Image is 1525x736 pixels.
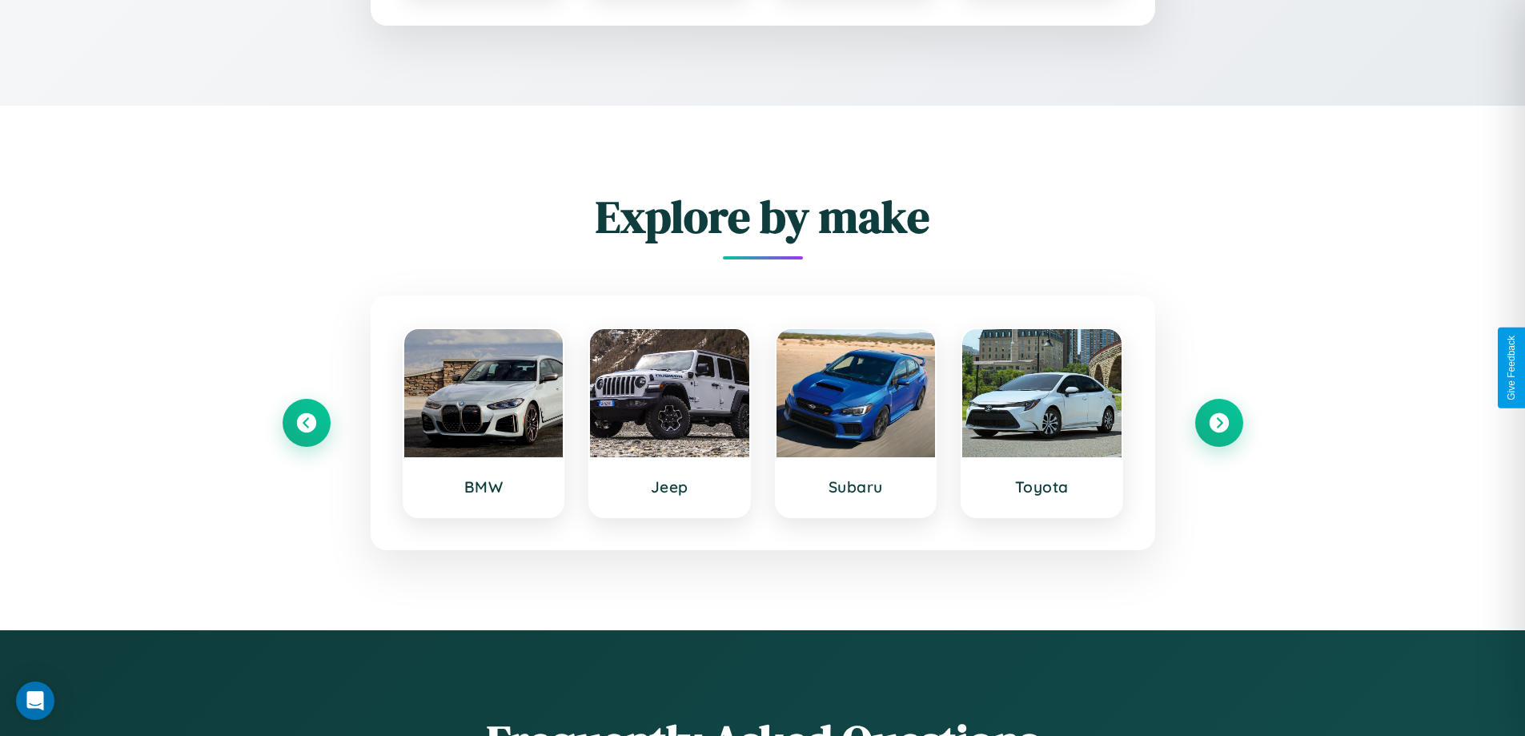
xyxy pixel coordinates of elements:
h3: Subaru [793,477,920,497]
h3: Toyota [978,477,1106,497]
div: Give Feedback [1506,336,1517,400]
h2: Explore by make [283,186,1243,247]
h3: BMW [420,477,548,497]
div: Open Intercom Messenger [16,682,54,720]
h3: Jeep [606,477,733,497]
